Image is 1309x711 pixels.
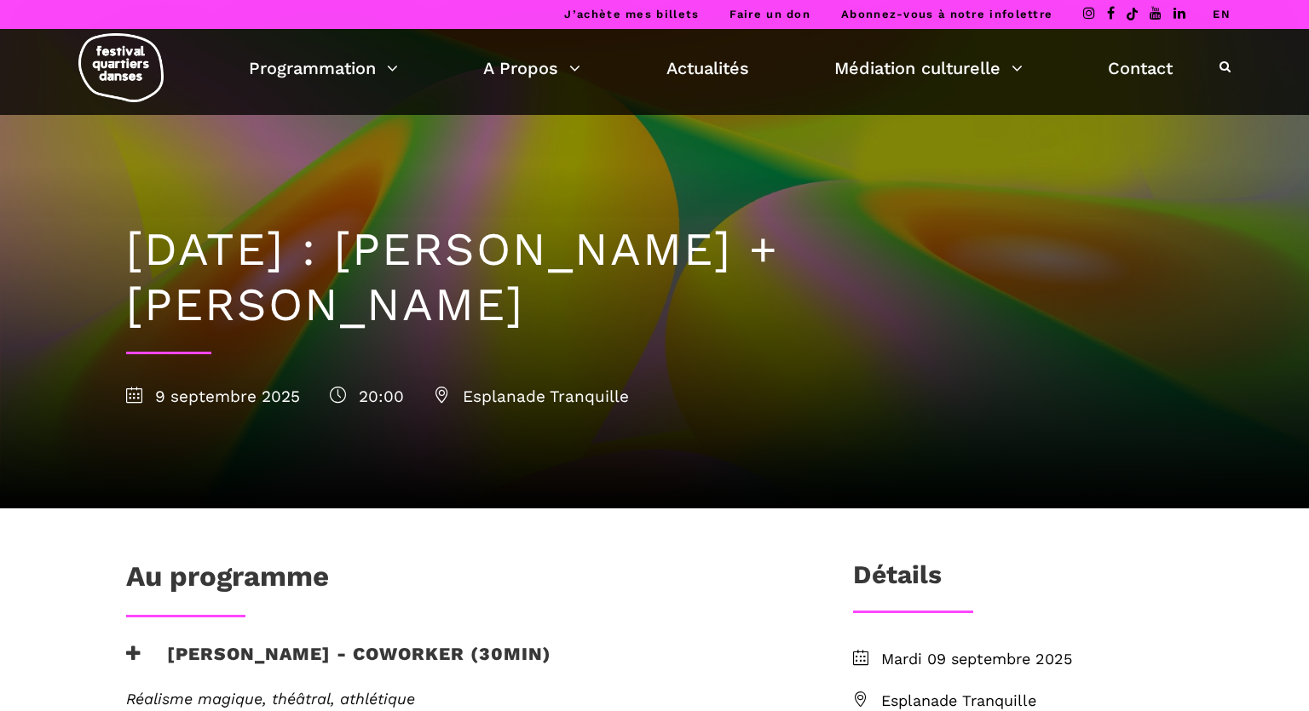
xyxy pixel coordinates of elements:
[1213,8,1231,20] a: EN
[564,8,699,20] a: J’achète mes billets
[249,54,398,83] a: Programmation
[330,387,404,406] span: 20:00
[78,33,164,102] img: logo-fqd-med
[126,222,1183,333] h1: [DATE] : [PERSON_NAME] + [PERSON_NAME]
[666,54,749,83] a: Actualités
[1108,54,1173,83] a: Contact
[834,54,1023,83] a: Médiation culturelle
[881,647,1183,672] span: Mardi 09 septembre 2025
[434,387,629,406] span: Esplanade Tranquille
[126,690,415,708] em: Réalisme magique, théâtral, athlétique
[483,54,580,83] a: A Propos
[841,8,1052,20] a: Abonnez-vous à notre infolettre
[126,387,300,406] span: 9 septembre 2025
[126,559,329,602] h1: Au programme
[729,8,810,20] a: Faire un don
[853,559,942,602] h3: Détails
[126,643,551,685] h3: [PERSON_NAME] - coworker (30min)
